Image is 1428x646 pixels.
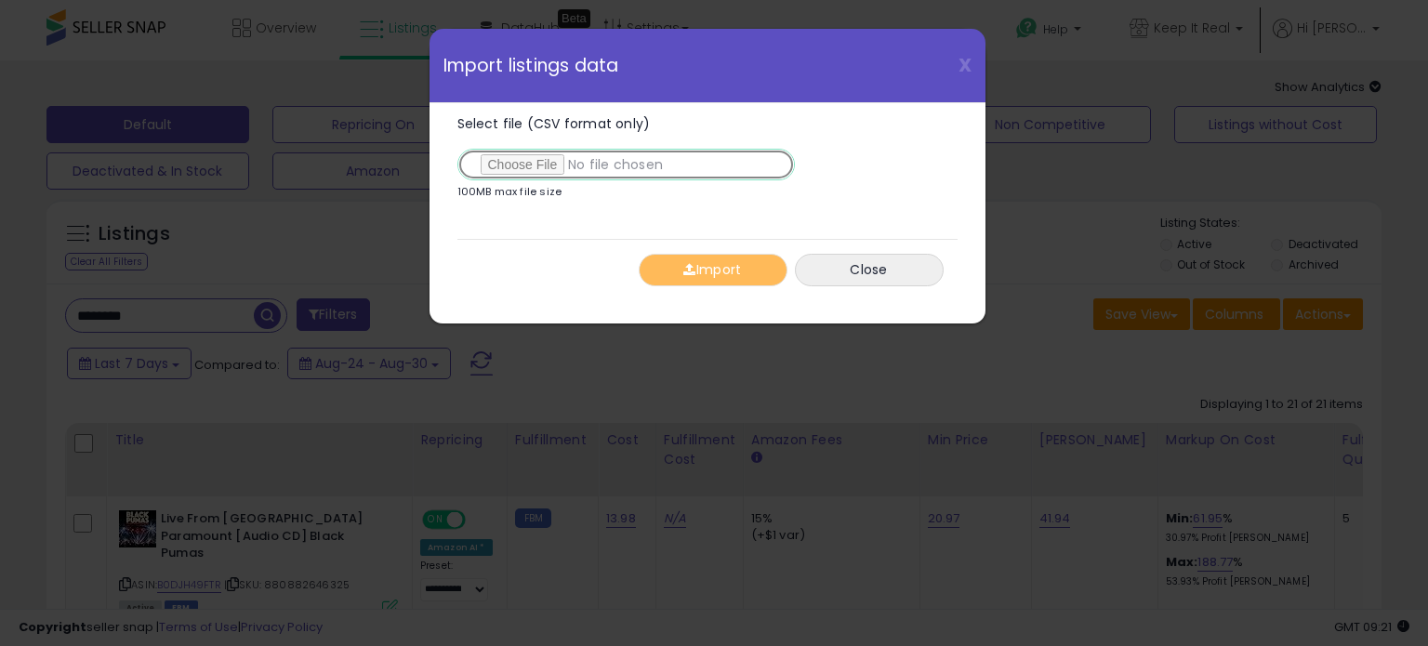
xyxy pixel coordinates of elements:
[457,187,562,197] p: 100MB max file size
[443,57,619,74] span: Import listings data
[457,114,651,133] span: Select file (CSV format only)
[639,254,787,286] button: Import
[795,254,944,286] button: Close
[959,52,972,78] span: X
